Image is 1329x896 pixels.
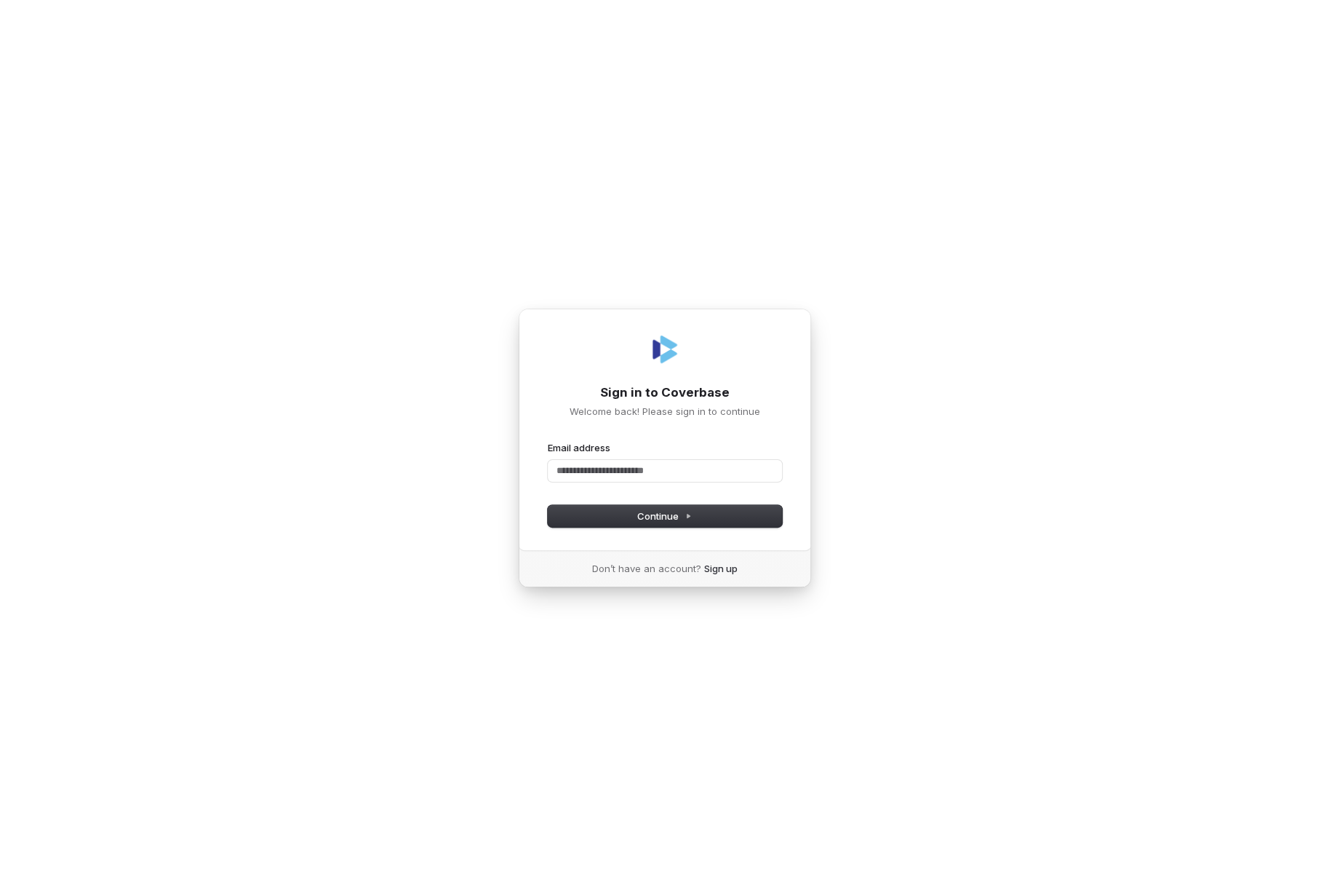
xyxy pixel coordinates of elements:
h1: Sign in to Coverbase [548,384,782,402]
p: Welcome back! Please sign in to continue [548,405,782,418]
img: Coverbase [647,332,682,367]
span: Continue [637,510,692,523]
button: Continue [548,505,782,527]
a: Sign up [704,562,738,575]
label: Email address [548,441,610,454]
span: Don’t have an account? [592,562,701,575]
